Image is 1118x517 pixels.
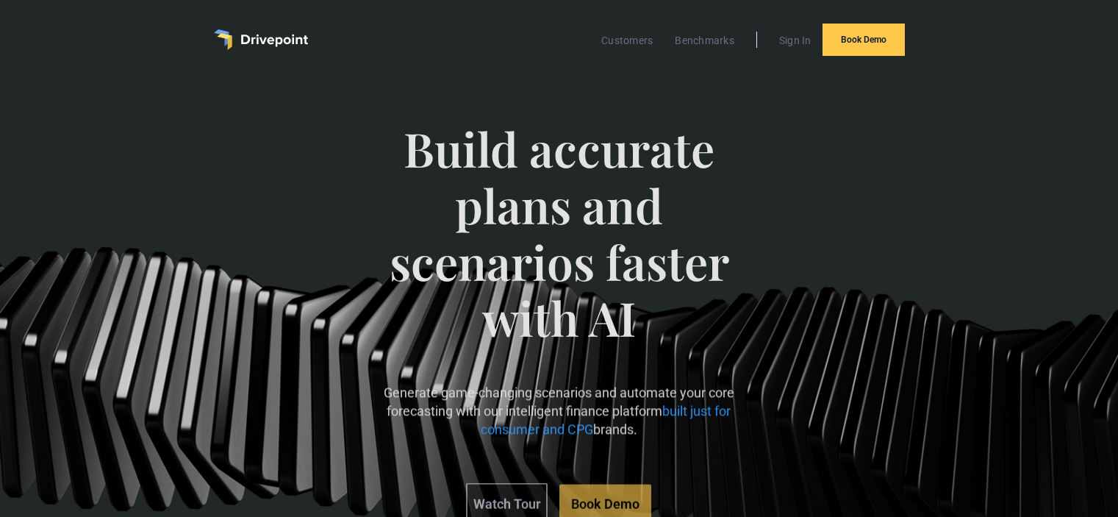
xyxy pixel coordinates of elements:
[772,31,819,50] a: Sign In
[214,29,308,50] a: home
[368,121,750,376] span: Build accurate plans and scenarios faster with AI
[667,31,742,50] a: Benchmarks
[823,24,905,56] a: Book Demo
[594,31,660,50] a: Customers
[368,384,750,440] p: Generate game-changing scenarios and automate your core forecasting with our intelligent finance ...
